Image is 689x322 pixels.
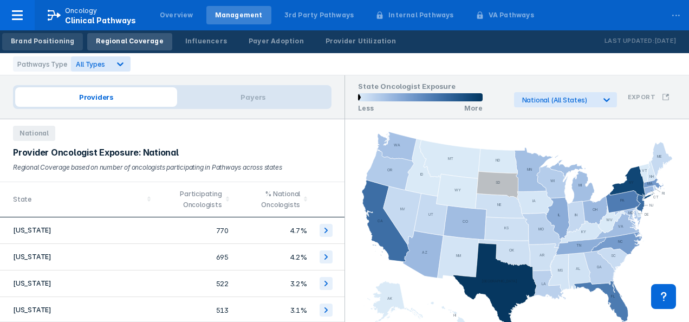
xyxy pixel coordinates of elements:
[276,6,363,24] a: 3rd Party Pathways
[160,10,193,20] div: Overview
[13,194,144,205] div: State
[2,33,83,50] a: Brand Positioning
[621,87,676,107] button: Export
[604,36,654,47] p: Last Updated:
[11,36,74,46] div: Brand Positioning
[185,36,227,46] div: Influencers
[13,147,331,158] div: Provider Oncologist Exposure: National
[65,6,97,16] p: Oncology
[215,10,263,20] div: Management
[522,96,595,104] div: National (All States)
[177,33,236,50] a: Influencers
[235,244,314,271] td: 4.2%
[157,271,235,297] td: 522
[87,33,172,50] a: Regional Coverage
[13,126,55,141] span: National
[13,56,71,72] div: Pathways Type
[358,82,483,93] h1: State Oncologist Exposure
[489,10,534,20] div: VA Pathways
[151,6,202,24] a: Overview
[177,87,329,107] span: Payers
[326,36,396,46] div: Provider Utilization
[242,189,301,210] div: % National Oncologists
[464,104,483,112] p: More
[654,36,676,47] p: [DATE]
[163,189,222,210] div: Participating Oncologists
[651,284,676,309] div: Contact Support
[76,60,105,68] span: All Types
[157,217,235,244] td: 770
[13,162,331,173] div: Regional Coverage based on number of oncologists participating in Pathways across states
[235,271,314,297] td: 3.2%
[358,104,374,112] p: Less
[65,16,136,25] span: Clinical Pathways
[15,87,177,107] span: Providers
[206,6,271,24] a: Management
[96,36,163,46] div: Regional Coverage
[284,10,354,20] div: 3rd Party Pathways
[235,217,314,244] td: 4.7%
[388,10,453,20] div: Internal Pathways
[628,93,655,101] h3: Export
[240,33,313,50] a: Payer Adoption
[157,244,235,271] td: 695
[317,33,405,50] a: Provider Utilization
[249,36,304,46] div: Payer Adoption
[665,2,687,24] div: ...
